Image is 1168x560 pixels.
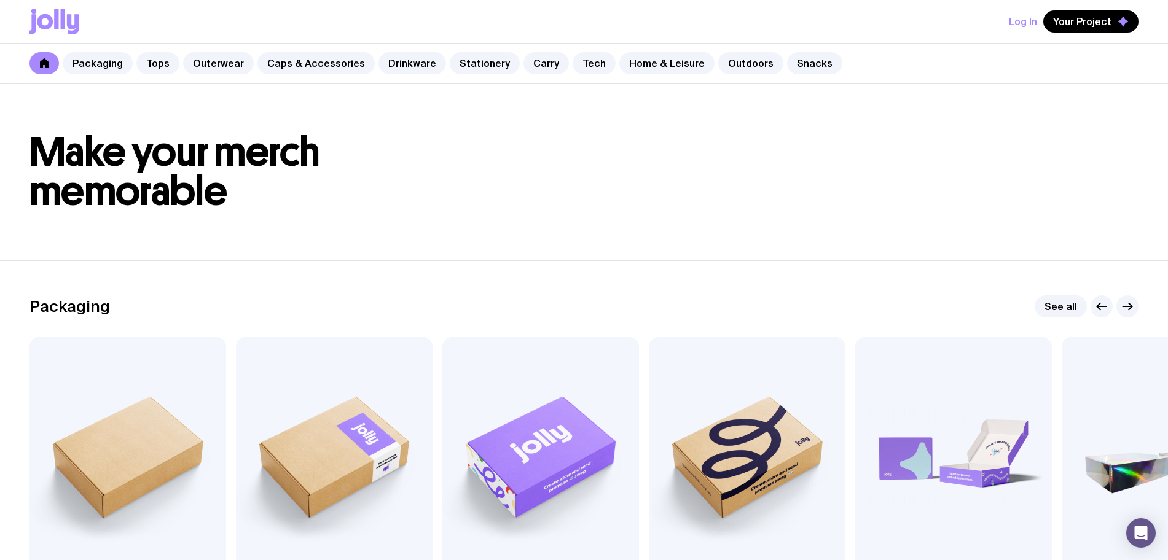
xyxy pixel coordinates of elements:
span: Make your merch memorable [29,128,320,216]
a: Carry [523,52,569,74]
a: Stationery [450,52,520,74]
a: Caps & Accessories [257,52,375,74]
h2: Packaging [29,297,110,316]
a: Tech [573,52,616,74]
a: Tops [136,52,179,74]
a: Home & Leisure [619,52,715,74]
a: Snacks [787,52,842,74]
span: Your Project [1053,15,1111,28]
button: Your Project [1043,10,1139,33]
a: See all [1035,295,1087,317]
a: Outerwear [183,52,254,74]
a: Packaging [63,52,133,74]
a: Drinkware [378,52,446,74]
button: Log In [1009,10,1037,33]
a: Outdoors [718,52,783,74]
div: Open Intercom Messenger [1126,518,1156,548]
